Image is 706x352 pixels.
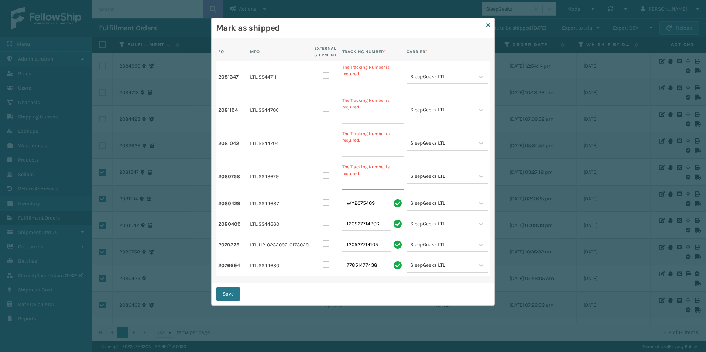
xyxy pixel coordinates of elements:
div: SleepGeekz LTL [410,199,475,208]
p: The Tracking Number is required. [342,130,404,144]
span: LTL.SS44660 [250,220,312,229]
p: The Tracking Number is required. [342,97,404,110]
p: The Tracking Number is required. [342,64,404,77]
div: EXTERNAL SHIPMENT [314,45,340,58]
span: LTL.SS44711 [250,73,312,82]
span: 2080409 [218,220,248,229]
div: CARRIER [407,48,488,55]
span: LTL.SS44687 [250,199,312,208]
span: 2079375 [218,241,248,249]
span: 2076694 [218,261,248,270]
div: FO [218,48,248,55]
span: 2081347 [218,73,248,82]
div: SleepGeekz LTL [410,220,475,228]
div: SleepGeekz LTL [410,172,475,181]
span: LTL.SS44704 [250,139,312,148]
div: SleepGeekz LTL [410,261,475,270]
div: TRACKING NUMBER [342,48,404,55]
span: 2080758 [218,172,248,181]
div: SleepGeekz LTL [410,72,475,81]
div: SleepGeekz LTL [410,106,475,114]
div: SleepGeekz LTL [410,240,475,249]
div: SleepGeekz LTL [410,139,475,148]
span: LTL.112-0232092-0173029 [250,241,312,249]
p: The Tracking Number is required. [342,163,404,177]
span: LTL.SS44706 [250,106,312,115]
span: 2080429 [218,199,248,208]
span: 2081042 [218,139,248,148]
span: LTL.SS44630 [250,261,312,270]
span: 2081194 [218,106,248,115]
div: MPO [250,48,312,55]
span: LTL.SS43679 [250,172,312,181]
button: Save [216,287,240,301]
h3: Mark as shipped [216,23,483,34]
